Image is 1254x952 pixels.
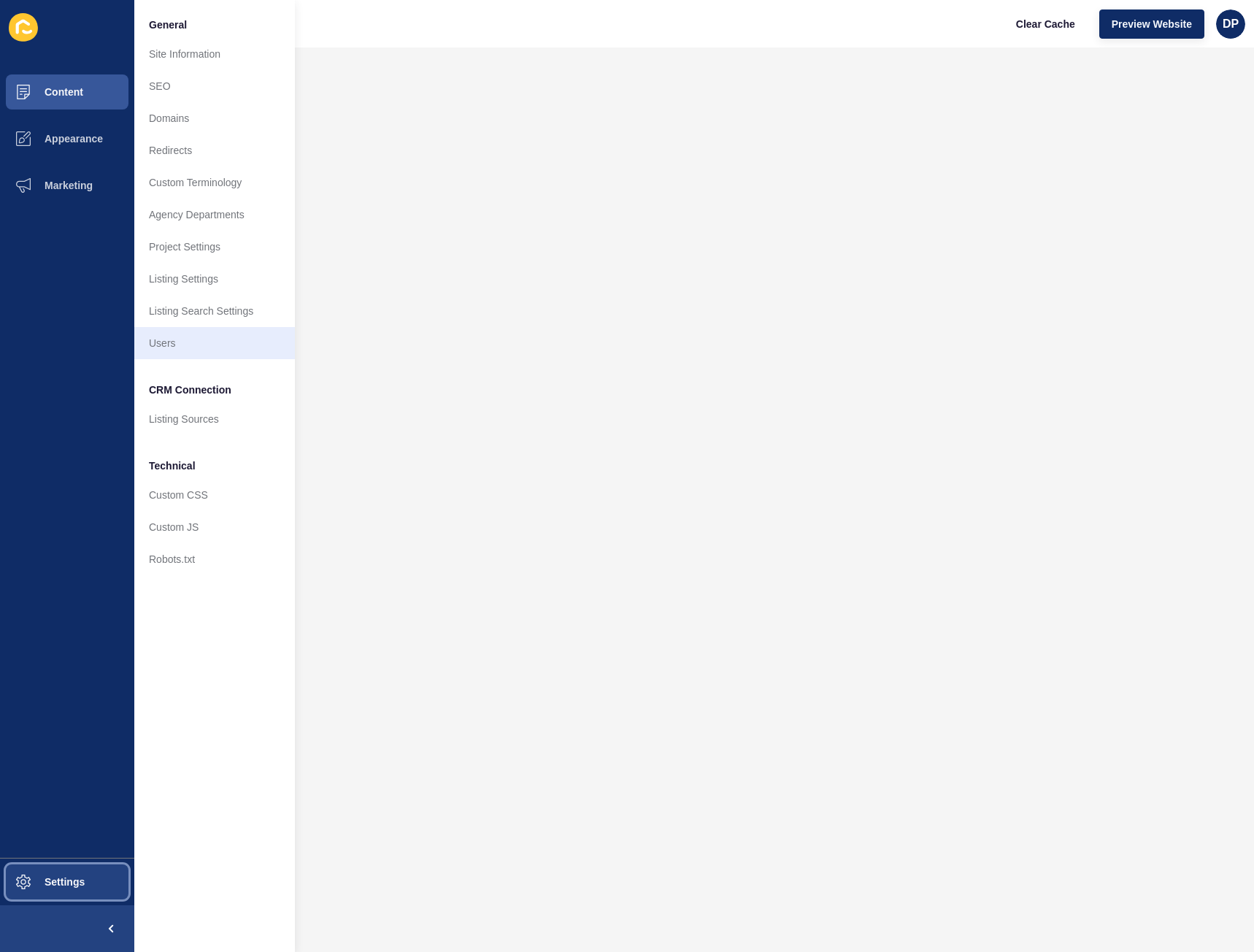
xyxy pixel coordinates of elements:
a: Listing Sources [134,403,295,435]
a: Listing Settings [134,263,295,295]
a: Custom JS [134,511,295,543]
span: CRM Connection [149,383,231,397]
span: DP [1223,17,1239,31]
a: Redirects [134,134,295,166]
a: Site Information [134,38,295,70]
a: Custom CSS [134,479,295,511]
a: Users [134,327,295,359]
button: Clear Cache [1004,9,1088,39]
span: General [149,18,187,32]
span: Technical [149,458,196,473]
a: Project Settings [134,231,295,263]
a: Listing Search Settings [134,295,295,327]
button: Preview Website [1099,9,1204,39]
a: Domains [134,102,295,134]
span: Preview Website [1112,17,1192,31]
a: Custom Terminology [134,166,295,199]
span: Clear Cache [1016,17,1075,31]
a: Agency Departments [134,199,295,231]
a: SEO [134,70,295,102]
a: Robots.txt [134,543,295,575]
